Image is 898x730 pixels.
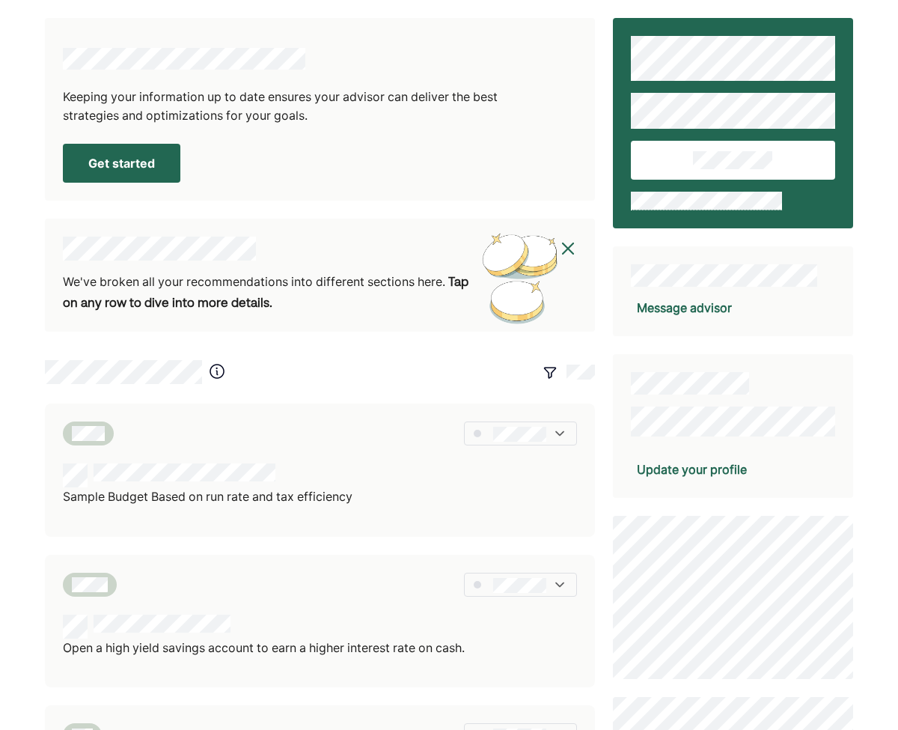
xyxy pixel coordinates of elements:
[63,639,465,658] p: Open a high yield savings account to earn a higher interest rate on cash.
[63,277,468,310] b: Tap on any row to dive into more details.
[637,460,747,478] div: Update your profile
[63,144,180,183] button: Get started
[637,299,732,317] div: Message advisor
[63,88,500,126] div: Keeping your information up to date ensures your advisor can deliver the best strategies and opti...
[63,487,352,507] p: Sample Budget Based on run rate and tax efficiency
[63,273,474,314] div: We've broken all your recommendations into different sections here.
